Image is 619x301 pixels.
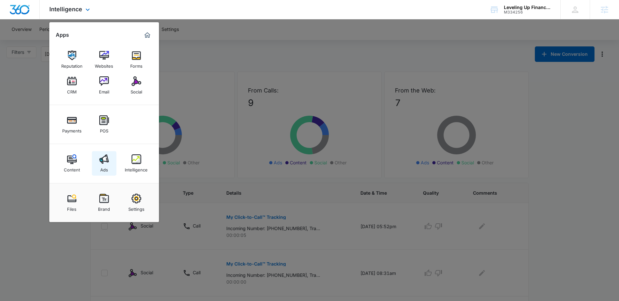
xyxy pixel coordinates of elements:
[60,73,84,98] a: CRM
[67,86,77,94] div: CRM
[128,203,144,212] div: Settings
[67,203,76,212] div: Files
[124,151,149,176] a: Intelligence
[92,151,116,176] a: Ads
[60,190,84,215] a: Files
[124,73,149,98] a: Social
[504,5,551,10] div: account name
[92,112,116,137] a: POS
[92,73,116,98] a: Email
[125,164,148,172] div: Intelligence
[56,32,69,38] h2: Apps
[504,10,551,15] div: account id
[60,151,84,176] a: Content
[92,47,116,72] a: Websites
[98,203,110,212] div: Brand
[99,86,109,94] div: Email
[64,164,80,172] div: Content
[60,47,84,72] a: Reputation
[92,190,116,215] a: Brand
[142,30,152,40] a: Marketing 360® Dashboard
[100,125,108,133] div: POS
[100,164,108,172] div: Ads
[49,6,82,13] span: Intelligence
[124,47,149,72] a: Forms
[95,60,113,69] div: Websites
[124,190,149,215] a: Settings
[61,60,83,69] div: Reputation
[60,112,84,137] a: Payments
[62,125,82,133] div: Payments
[130,60,142,69] div: Forms
[131,86,142,94] div: Social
